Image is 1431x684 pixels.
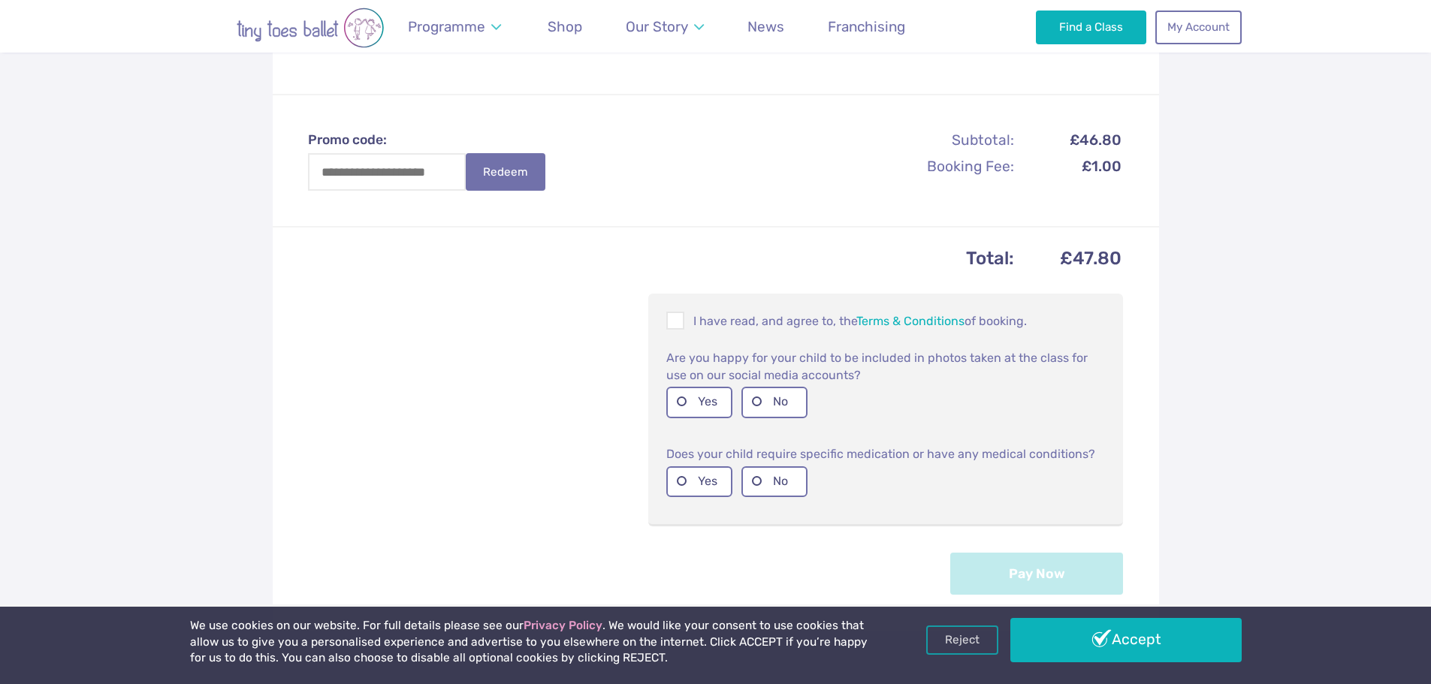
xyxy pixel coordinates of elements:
span: News [747,18,784,35]
a: Programme [401,9,509,44]
a: Find a Class [1036,11,1146,44]
td: £46.80 [1016,128,1122,152]
label: No [741,466,808,497]
p: Does your child require specific medication or have any medical conditions? [666,445,1105,463]
th: Subtotal: [854,128,1015,152]
a: News [741,9,792,44]
td: £47.80 [1016,243,1122,274]
a: Terms & Conditions [856,314,965,328]
a: Shop [541,9,590,44]
a: Accept [1010,618,1242,661]
label: Promo code: [308,131,560,149]
th: Booking Fee: [854,154,1015,179]
label: Yes [666,387,732,417]
p: I have read, and agree to, the of booking. [666,312,1105,330]
button: Redeem [466,153,545,191]
a: Privacy Policy [524,619,602,632]
span: Our Story [626,18,688,35]
span: Shop [548,18,582,35]
a: Our Story [618,9,711,44]
span: Programme [408,18,485,35]
a: Reject [926,625,998,654]
button: Pay Now [950,553,1123,595]
span: Franchising [828,18,905,35]
img: tiny toes ballet [190,8,430,48]
p: We use cookies on our website. For full details please see our . We would like your consent to us... [190,618,874,667]
th: Total: [309,243,1016,274]
label: Yes [666,466,732,497]
p: Are you happy for your child to be included in photos taken at the class for use on our social me... [666,349,1105,384]
a: Franchising [821,9,913,44]
td: £1.00 [1016,154,1122,179]
a: My Account [1155,11,1241,44]
label: No [741,387,808,417]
